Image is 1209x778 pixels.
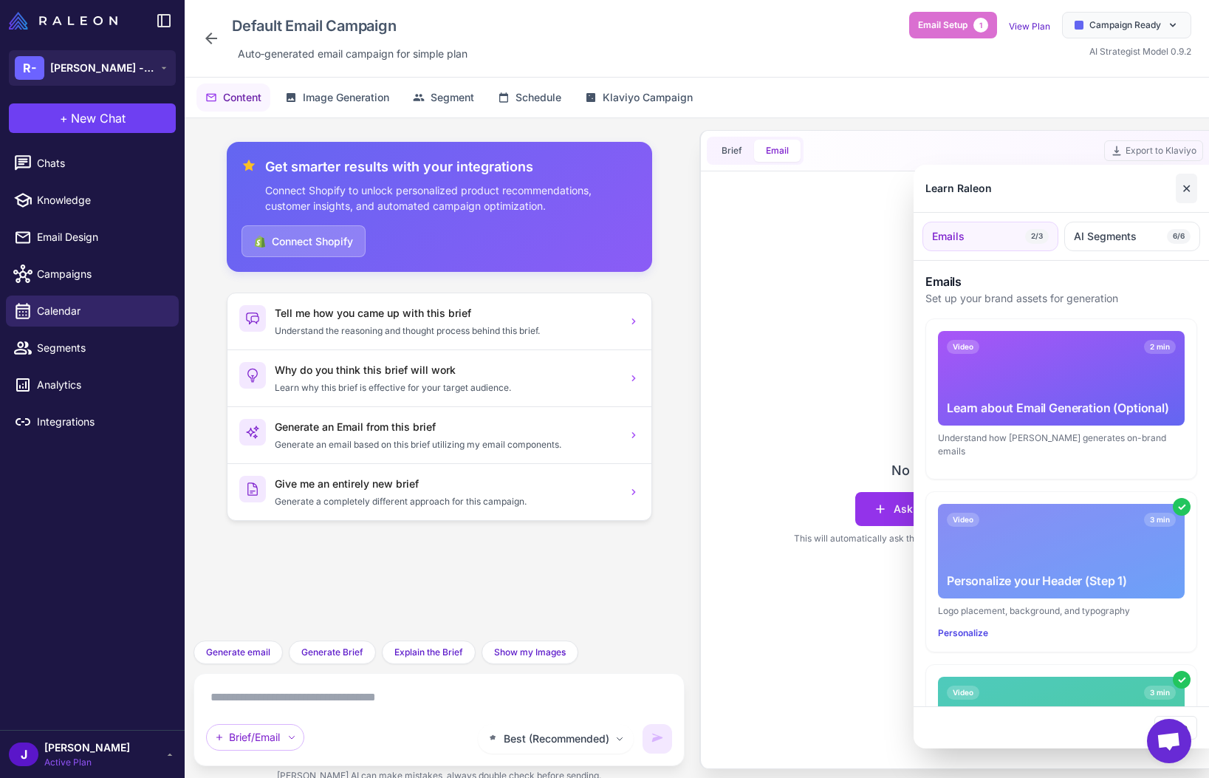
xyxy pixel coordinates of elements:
span: 2/3 [1025,229,1049,244]
button: AI Segments6/6 [1064,222,1200,251]
div: Learn Raleon [925,180,992,197]
span: 2 min [1144,340,1176,354]
div: ✓ [1173,498,1191,516]
h3: Emails [925,273,1197,290]
button: Close [1176,174,1197,203]
button: Emails2/3 [922,222,1058,251]
span: Video [947,686,979,700]
span: 3 min [1144,513,1176,527]
div: Understand how [PERSON_NAME] generates on-brand emails [938,431,1185,458]
button: Close [1154,716,1197,740]
div: Open chat [1147,719,1191,763]
span: Video [947,513,979,527]
span: 6/6 [1167,229,1191,244]
span: 3 min [1144,686,1176,700]
span: AI Segments [1074,228,1137,245]
span: Emails [932,228,965,245]
span: Video [947,340,979,354]
div: Logo placement, background, and typography [938,604,1185,618]
div: ✓ [1173,671,1191,689]
div: Personalize your Header (Step 1) [947,572,1176,590]
p: Set up your brand assets for generation [925,290,1197,307]
div: Learn about Email Generation (Optional) [947,399,1176,417]
button: Personalize [938,627,988,640]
